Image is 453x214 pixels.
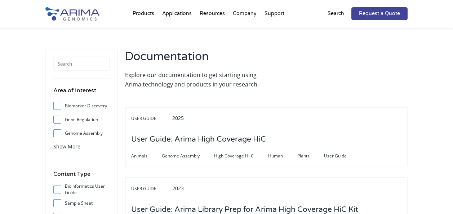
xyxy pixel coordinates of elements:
p: Search [328,9,344,18]
label: Biomarker Discovery [53,101,110,111]
span: Human [268,152,297,160]
span: User Guide [131,184,171,193]
span: Plants [297,152,324,160]
span: Animals [131,152,162,160]
a: User Guide: Arima Library Prep for Arima High Coverage HiC Kit [131,206,358,214]
a: User Guide: Arima High Coverage HiC [131,135,266,143]
label: Bioinformatics User Guide [53,184,110,195]
h4: Content Type [53,169,110,184]
input: Search [53,57,110,71]
label: Genome Assembly [53,128,110,139]
span: 2023 [172,185,184,192]
span: User Guide [324,152,361,160]
span: Genome Assembly [162,152,214,160]
h4: Area of Interest [53,86,110,101]
h3: User Guide: Arima High Coverage HiC [131,128,266,151]
label: Gene Regulation [53,114,110,125]
span: User Guide [131,114,171,123]
img: Arima-Genomics-logo [45,7,99,21]
p: Explore our documentation to get starting using Arima technology and products in your research. [125,70,263,89]
label: Sample Sheet [53,198,110,209]
a: Request a Quote [351,7,408,20]
h2: Documentation [125,49,263,70]
span: High Coverage Hi-C [214,152,268,160]
span: Show More [53,143,80,150]
span: 2025 [172,115,184,121]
